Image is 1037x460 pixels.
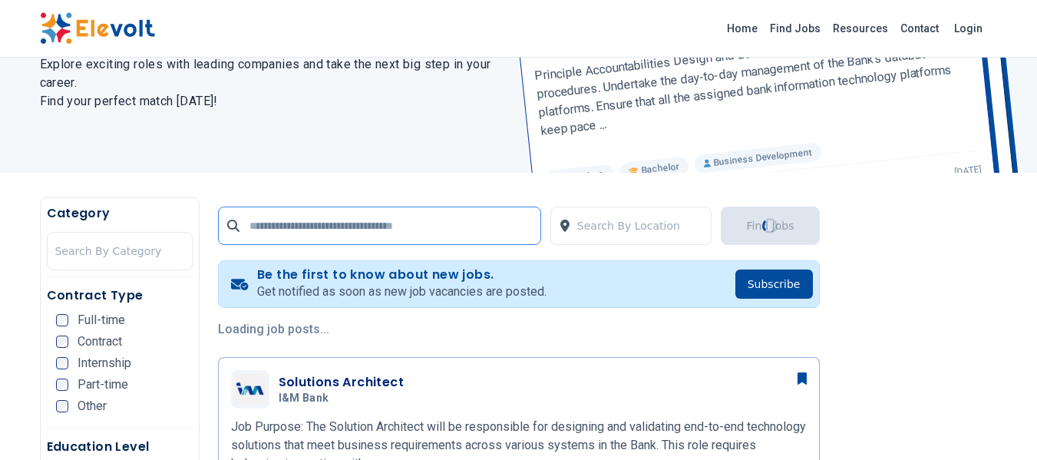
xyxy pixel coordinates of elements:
img: Elevolt [40,12,155,45]
span: I&M Bank [279,392,329,405]
h5: Category [47,204,193,223]
a: Home [721,16,764,41]
span: Full-time [78,314,125,326]
input: Full-time [56,314,68,326]
h2: Explore exciting roles with leading companies and take the next big step in your career. Find you... [40,55,500,111]
p: Get notified as soon as new job vacancies are posted. [257,283,547,301]
div: Loading... [761,217,779,234]
button: Subscribe [735,270,813,299]
button: Find JobsLoading... [721,207,819,245]
a: Login [945,13,992,44]
a: Resources [827,16,894,41]
input: Part-time [56,379,68,391]
input: Other [56,400,68,412]
a: Find Jobs [764,16,827,41]
span: Internship [78,357,131,369]
a: Contact [894,16,945,41]
span: Contract [78,336,122,348]
span: Other [78,400,107,412]
iframe: Chat Widget [960,386,1037,460]
h5: Education Level [47,438,193,456]
img: I&M Bank [235,374,266,405]
span: Part-time [78,379,128,391]
input: Contract [56,336,68,348]
input: Internship [56,357,68,369]
h5: Contract Type [47,286,193,305]
p: Loading job posts... [218,320,820,339]
h3: Solutions Architect [279,373,405,392]
h4: Be the first to know about new jobs. [257,267,547,283]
